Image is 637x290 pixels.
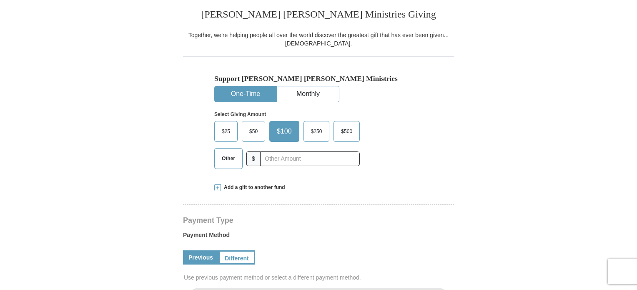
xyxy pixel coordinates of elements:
[218,250,255,265] a: Different
[277,86,339,102] button: Monthly
[260,151,360,166] input: Other Amount
[246,151,261,166] span: $
[183,217,454,224] h4: Payment Type
[221,184,285,191] span: Add a gift to another fund
[183,31,454,48] div: Together, we're helping people all over the world discover the greatest gift that has ever been g...
[218,125,234,138] span: $25
[337,125,356,138] span: $500
[307,125,326,138] span: $250
[184,273,455,282] span: Use previous payment method or select a different payment method.
[218,152,239,165] span: Other
[183,250,218,265] a: Previous
[214,74,423,83] h5: Support [PERSON_NAME] [PERSON_NAME] Ministries
[215,86,276,102] button: One-Time
[214,111,266,117] strong: Select Giving Amount
[245,125,262,138] span: $50
[273,125,296,138] span: $100
[183,231,454,243] label: Payment Method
